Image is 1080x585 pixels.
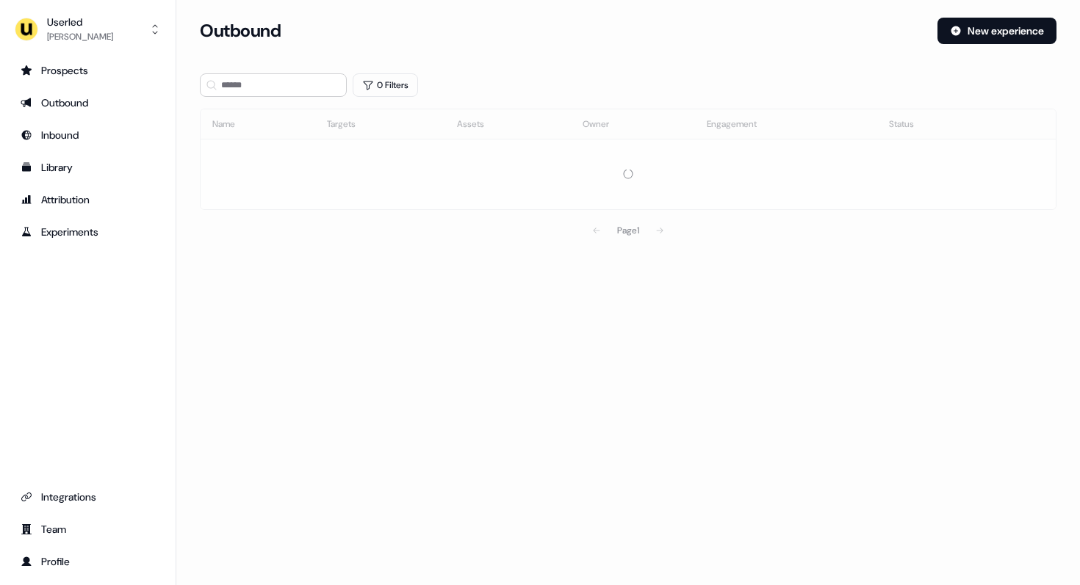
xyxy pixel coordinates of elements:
a: Go to integrations [12,485,164,509]
div: Experiments [21,225,155,239]
a: Go to templates [12,156,164,179]
button: 0 Filters [353,73,418,97]
div: Library [21,160,155,175]
div: Integrations [21,490,155,504]
h3: Outbound [200,20,281,42]
a: Go to profile [12,550,164,573]
a: Go to experiments [12,220,164,244]
div: Prospects [21,63,155,78]
div: Userled [47,15,113,29]
a: Go to outbound experience [12,91,164,115]
button: New experience [937,18,1056,44]
a: Go to prospects [12,59,164,82]
div: Outbound [21,95,155,110]
div: [PERSON_NAME] [47,29,113,44]
div: Profile [21,554,155,569]
div: Team [21,522,155,537]
div: Inbound [21,128,155,142]
a: Go to attribution [12,188,164,211]
button: Userled[PERSON_NAME] [12,12,164,47]
a: Go to Inbound [12,123,164,147]
a: Go to team [12,517,164,541]
div: Attribution [21,192,155,207]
